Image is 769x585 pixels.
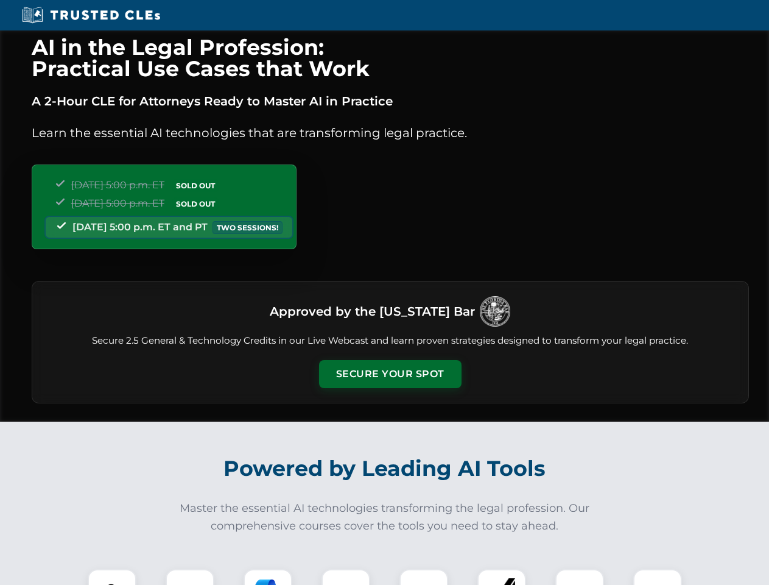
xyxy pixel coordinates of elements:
img: Trusted CLEs [18,6,164,24]
span: SOLD OUT [172,179,219,192]
p: Master the essential AI technologies transforming the legal profession. Our comprehensive courses... [172,500,598,535]
button: Secure Your Spot [319,360,462,388]
p: Secure 2.5 General & Technology Credits in our Live Webcast and learn proven strategies designed ... [47,334,734,348]
span: [DATE] 5:00 p.m. ET [71,197,164,209]
h1: AI in the Legal Profession: Practical Use Cases that Work [32,37,749,79]
p: Learn the essential AI technologies that are transforming legal practice. [32,123,749,143]
span: SOLD OUT [172,197,219,210]
h3: Approved by the [US_STATE] Bar [270,300,475,322]
h2: Powered by Leading AI Tools [47,447,722,490]
img: Logo [480,296,510,327]
p: A 2-Hour CLE for Attorneys Ready to Master AI in Practice [32,91,749,111]
span: [DATE] 5:00 p.m. ET [71,179,164,191]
